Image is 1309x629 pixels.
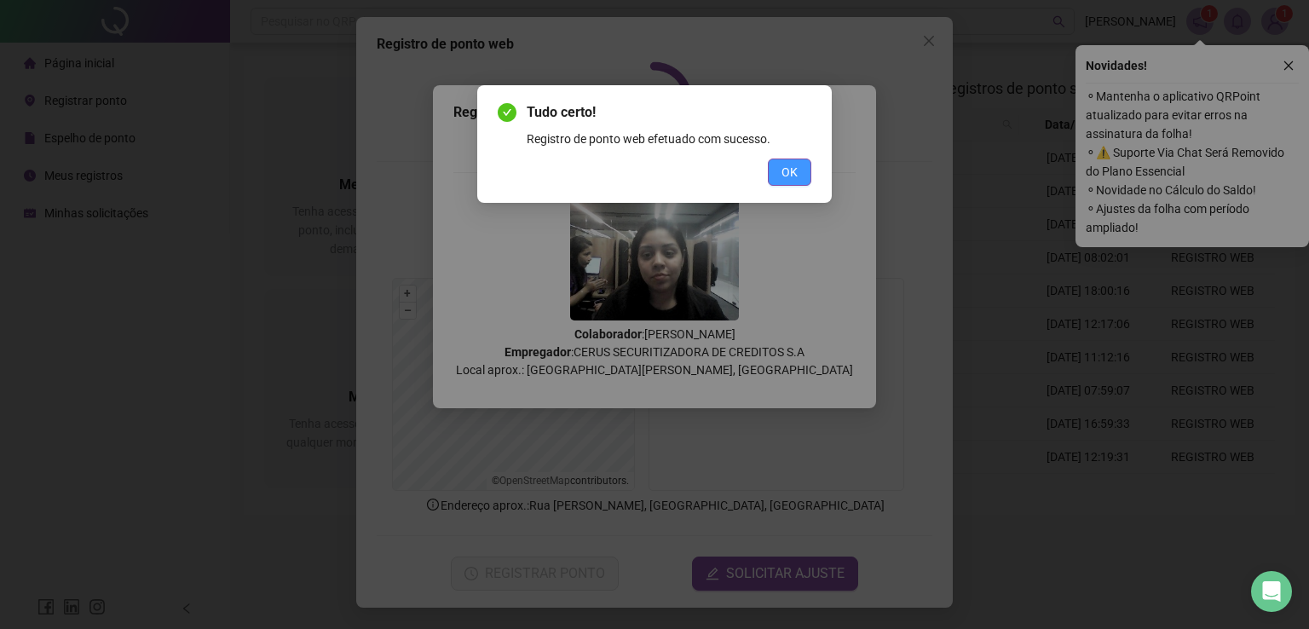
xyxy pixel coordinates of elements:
div: Open Intercom Messenger [1251,571,1292,612]
span: check-circle [498,103,516,122]
span: OK [781,163,798,182]
div: Registro de ponto web efetuado com sucesso. [527,130,811,148]
button: OK [768,159,811,186]
span: Tudo certo! [527,102,811,123]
